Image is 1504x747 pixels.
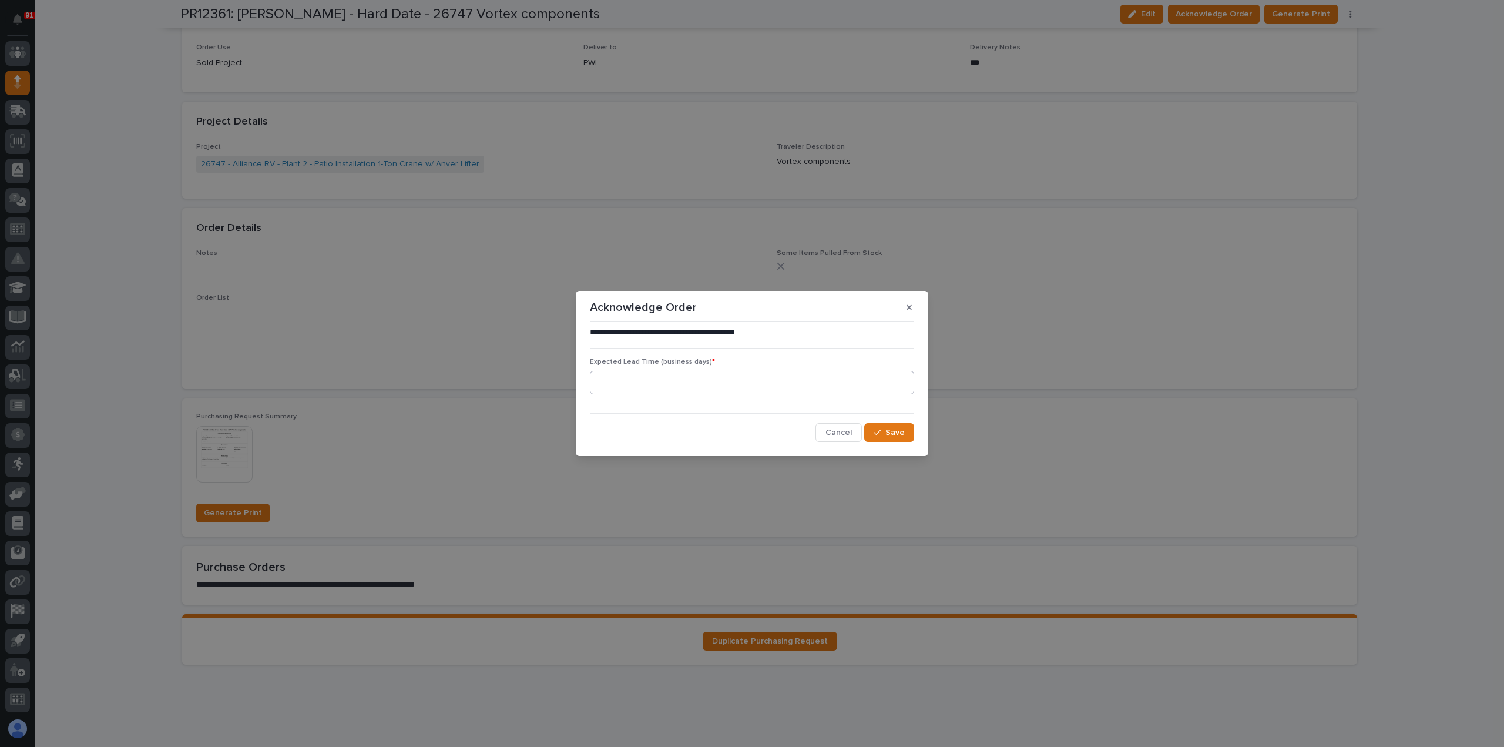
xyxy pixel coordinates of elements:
[815,423,862,442] button: Cancel
[590,359,715,366] span: Expected Lead Time (business days)
[590,300,697,314] p: Acknowledge Order
[825,427,852,438] span: Cancel
[885,427,905,438] span: Save
[864,423,914,442] button: Save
